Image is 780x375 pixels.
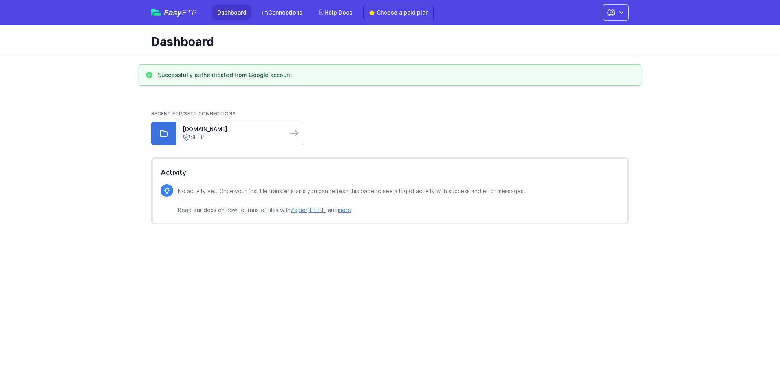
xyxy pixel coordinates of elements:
[151,35,623,49] h1: Dashboard
[182,8,197,17] span: FTP
[158,71,294,79] h3: Successfully authenticated from Google account.
[178,187,525,215] p: No activity yet. Once your first file transfer starts you can refresh this page to see a log of a...
[151,9,161,16] img: easyftp_logo.png
[161,167,619,178] h2: Activity
[313,5,357,20] a: Help Docs
[291,207,307,213] a: Zapier
[183,133,282,141] a: SFTP
[338,207,351,213] a: more
[363,5,434,20] a: ⭐ Choose a paid plan
[164,9,197,16] span: Easy
[309,207,325,213] a: IFTTT
[151,111,629,117] h2: Recent FTP/SFTP Connections
[212,5,251,20] a: Dashboard
[257,5,307,20] a: Connections
[183,125,282,133] a: [DOMAIN_NAME]
[151,9,197,16] a: EasyFTP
